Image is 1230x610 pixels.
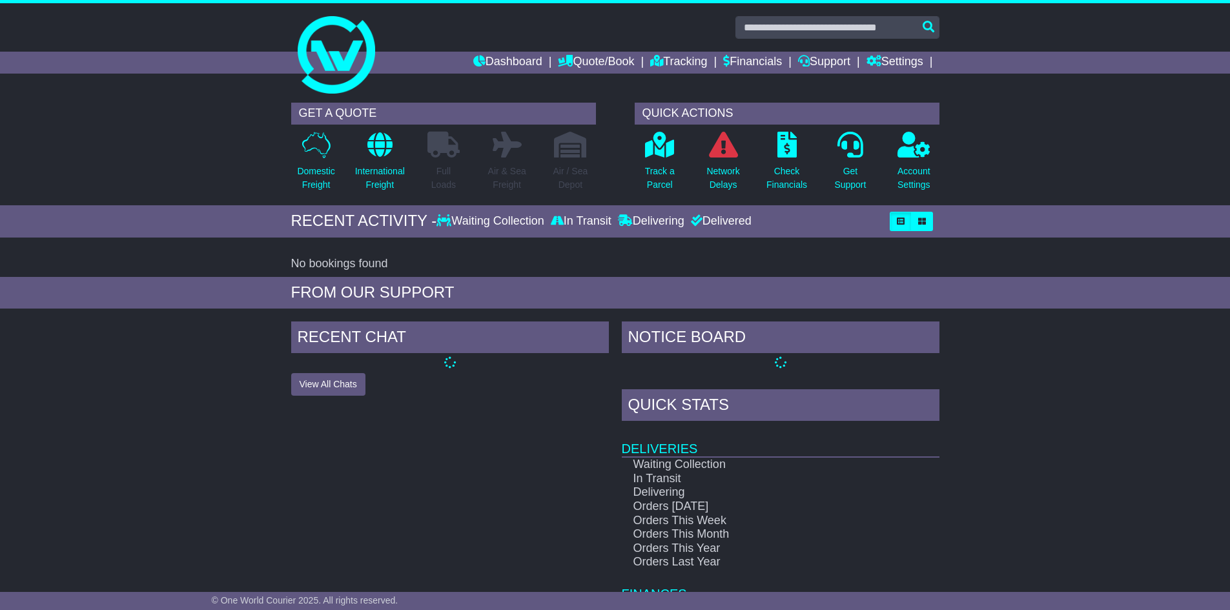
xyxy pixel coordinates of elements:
[615,214,688,229] div: Delivering
[644,131,675,199] a: Track aParcel
[622,424,939,457] td: Deliveries
[834,165,866,192] p: Get Support
[488,165,526,192] p: Air & Sea Freight
[622,569,939,602] td: Finances
[297,165,334,192] p: Domestic Freight
[622,472,894,486] td: In Transit
[766,131,808,199] a: CheckFinancials
[436,214,547,229] div: Waiting Collection
[291,373,365,396] button: View All Chats
[622,485,894,500] td: Delivering
[897,131,931,199] a: AccountSettings
[296,131,335,199] a: DomesticFreight
[473,52,542,74] a: Dashboard
[558,52,634,74] a: Quote/Book
[212,595,398,605] span: © One World Courier 2025. All rights reserved.
[723,52,782,74] a: Financials
[291,103,596,125] div: GET A QUOTE
[622,514,894,528] td: Orders This Week
[706,131,740,199] a: NetworkDelays
[834,131,866,199] a: GetSupport
[622,555,894,569] td: Orders Last Year
[291,283,939,302] div: FROM OUR SUPPORT
[291,257,939,271] div: No bookings found
[622,527,894,542] td: Orders This Month
[622,457,894,472] td: Waiting Collection
[427,165,460,192] p: Full Loads
[355,165,405,192] p: International Freight
[645,165,675,192] p: Track a Parcel
[291,321,609,356] div: RECENT CHAT
[291,212,437,230] div: RECENT ACTIVITY -
[622,321,939,356] div: NOTICE BOARD
[897,165,930,192] p: Account Settings
[688,214,752,229] div: Delivered
[635,103,939,125] div: QUICK ACTIONS
[650,52,707,74] a: Tracking
[622,542,894,556] td: Orders This Year
[706,165,739,192] p: Network Delays
[622,389,939,424] div: Quick Stats
[354,131,405,199] a: InternationalFreight
[548,214,615,229] div: In Transit
[766,165,807,192] p: Check Financials
[553,165,588,192] p: Air / Sea Depot
[866,52,923,74] a: Settings
[622,500,894,514] td: Orders [DATE]
[798,52,850,74] a: Support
